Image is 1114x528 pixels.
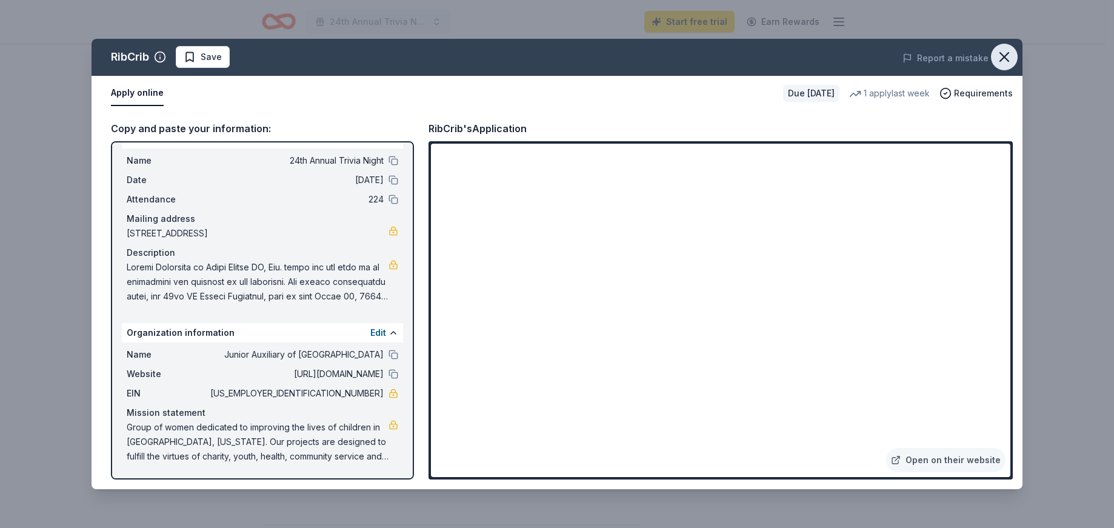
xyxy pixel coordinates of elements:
[127,347,208,362] span: Name
[208,153,384,168] span: 24th Annual Trivia Night
[849,86,930,101] div: 1 apply last week
[127,246,398,260] div: Description
[939,86,1013,101] button: Requirements
[127,420,389,464] span: Group of women dedicated to improving the lives of children in [GEOGRAPHIC_DATA], [US_STATE]. Our...
[208,173,384,187] span: [DATE]
[208,386,384,401] span: [US_EMPLOYER_IDENTIFICATION_NUMBER]
[176,46,230,68] button: Save
[127,386,208,401] span: EIN
[127,260,389,304] span: Loremi Dolorsita co Adipi Elitse DO, Eiu. tempo inc utl etdo ma al enimadmini ven quisnost ex ull...
[429,121,527,136] div: RibCrib's Application
[127,173,208,187] span: Date
[370,326,386,340] button: Edit
[902,51,989,65] button: Report a mistake
[127,406,398,420] div: Mission statement
[886,448,1006,472] a: Open on their website
[111,81,164,106] button: Apply online
[127,367,208,381] span: Website
[111,47,149,67] div: RibCrib
[127,226,389,241] span: [STREET_ADDRESS]
[127,192,208,207] span: Attendance
[127,212,398,226] div: Mailing address
[111,121,414,136] div: Copy and paste your information:
[208,367,384,381] span: [URL][DOMAIN_NAME]
[127,153,208,168] span: Name
[201,50,222,64] span: Save
[954,86,1013,101] span: Requirements
[208,347,384,362] span: Junior Auxiliary of [GEOGRAPHIC_DATA]
[122,323,403,343] div: Organization information
[208,192,384,207] span: 224
[783,85,839,102] div: Due [DATE]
